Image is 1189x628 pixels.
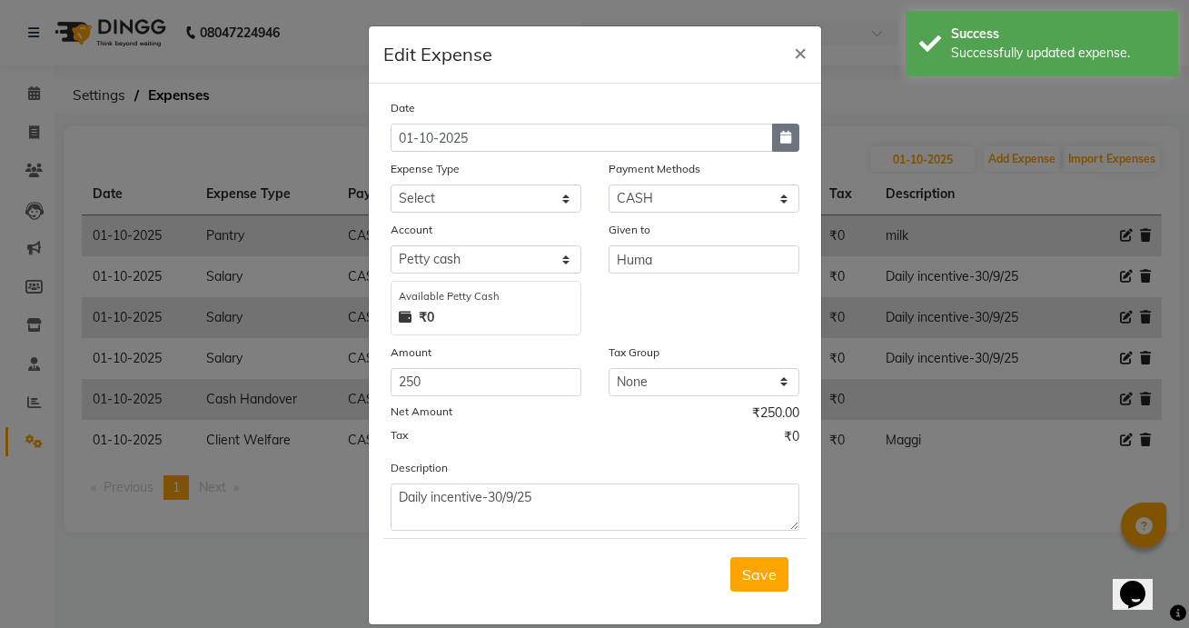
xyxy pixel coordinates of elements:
label: Amount [391,344,431,361]
input: Given to [609,245,799,274]
div: Available Petty Cash [399,289,573,304]
iframe: chat widget [1113,555,1171,610]
label: Expense Type [391,161,460,177]
input: Amount [391,368,581,396]
div: Successfully updated expense. [951,44,1164,63]
span: × [794,38,807,65]
label: Date [391,100,415,116]
div: Success [951,25,1164,44]
label: Tax Group [609,344,659,361]
button: Save [730,557,788,592]
label: Net Amount [391,404,452,420]
label: Account [391,222,432,238]
strong: ₹0 [419,308,434,327]
label: Given to [609,222,650,238]
h5: Edit Expense [383,41,492,68]
span: ₹0 [784,427,799,451]
button: Close [779,26,821,77]
label: Payment Methods [609,161,700,177]
label: Tax [391,427,408,444]
label: Description [391,460,448,476]
span: ₹250.00 [752,404,799,427]
span: Save [742,565,777,583]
